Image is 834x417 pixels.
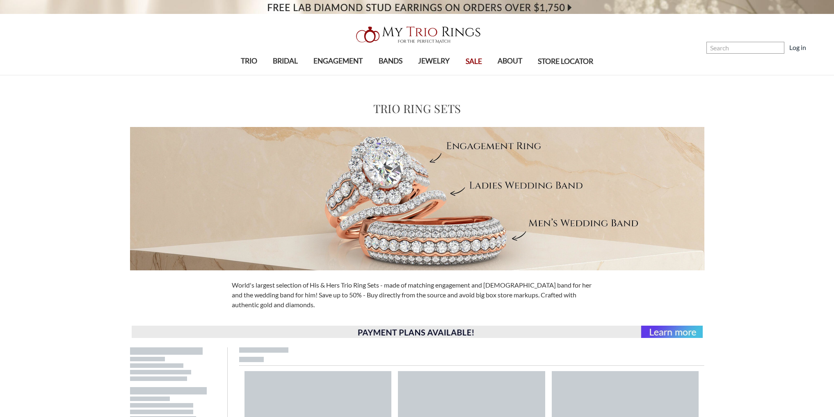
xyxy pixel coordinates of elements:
a: Cart with 0 items [811,43,824,52]
h1: Trio Ring Sets [373,100,461,117]
span: BANDS [379,56,402,66]
span: JEWELRY [418,56,450,66]
span: SALE [466,56,482,67]
a: SALE [457,48,489,75]
span: STORE LOCATOR [538,56,593,67]
span: ENGAGEMENT [313,56,363,66]
a: ABOUT [490,48,530,75]
input: Search [706,42,784,54]
a: BANDS [371,48,410,75]
a: Log in [789,43,806,52]
a: ENGAGEMENT [306,48,370,75]
a: STORE LOCATOR [530,48,601,75]
img: Meet Your Perfect Match MyTrioRings [130,127,704,270]
div: World's largest selection of His & Hers Trio Ring Sets - made of matching engagement and [DEMOGRA... [227,280,608,310]
span: TRIO [241,56,257,66]
a: JEWELRY [410,48,457,75]
svg: cart.cart_preview [811,44,819,52]
img: My Trio Rings [352,22,483,48]
a: My Trio Rings [242,22,592,48]
span: ABOUT [498,56,522,66]
span: BRIDAL [273,56,298,66]
a: BRIDAL [265,48,306,75]
a: TRIO [233,48,265,75]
